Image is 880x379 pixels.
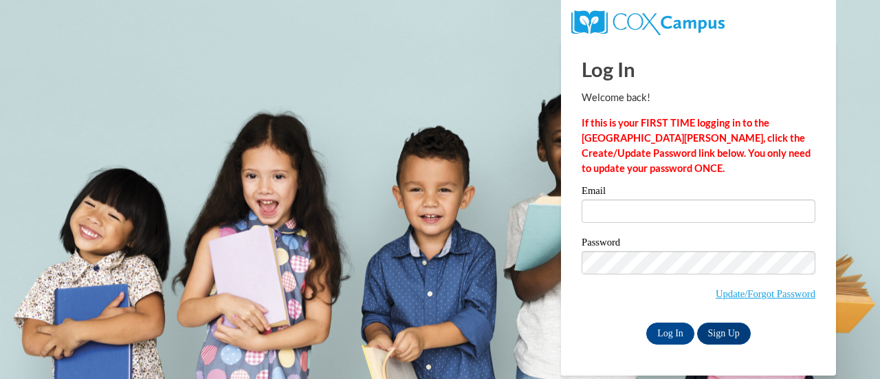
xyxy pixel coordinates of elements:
label: Password [582,237,815,251]
a: COX Campus [571,16,725,28]
p: Welcome back! [582,90,815,105]
a: Sign Up [697,323,751,345]
a: Update/Forgot Password [716,288,815,299]
img: COX Campus [571,10,725,35]
h1: Log In [582,55,815,83]
input: Log In [646,323,694,345]
label: Email [582,186,815,199]
strong: If this is your FIRST TIME logging in to the [GEOGRAPHIC_DATA][PERSON_NAME], click the Create/Upd... [582,117,811,174]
